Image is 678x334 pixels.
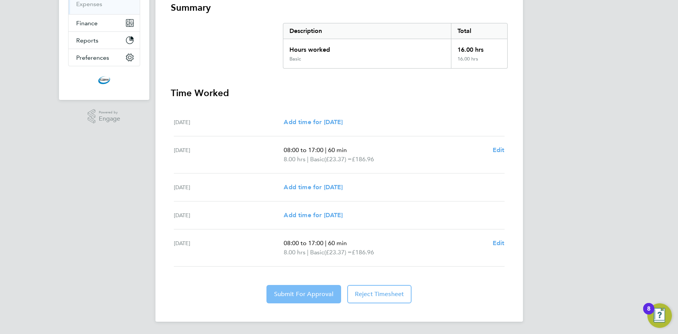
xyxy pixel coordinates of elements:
button: Reject Timesheet [347,285,412,303]
span: Edit [493,146,505,154]
span: 60 min [328,146,347,154]
span: Add time for [DATE] [284,183,343,191]
h3: Summary [171,2,508,14]
span: | [307,249,309,256]
span: 08:00 to 17:00 [284,146,323,154]
span: 8.00 hrs [284,156,306,163]
a: Expenses [76,0,102,8]
a: Add time for [DATE] [284,211,343,220]
span: (£23.37) = [324,249,352,256]
button: Finance [69,15,140,31]
span: Edit [493,239,505,247]
div: [DATE] [174,239,284,257]
a: Powered byEngage [88,109,120,124]
section: Timesheet [171,2,508,303]
div: [DATE] [174,118,284,127]
div: [DATE] [174,183,284,192]
h3: Time Worked [171,87,508,99]
div: Description [283,23,451,39]
button: Submit For Approval [266,285,341,303]
span: 60 min [328,239,347,247]
span: Preferences [76,54,109,61]
a: Add time for [DATE] [284,118,343,127]
span: Basic [310,155,324,164]
div: [DATE] [174,211,284,220]
span: Reject Timesheet [355,290,404,298]
span: Finance [76,20,98,27]
div: [DATE] [174,146,284,164]
span: | [325,239,327,247]
a: Edit [493,146,505,155]
div: Total [451,23,507,39]
span: Engage [99,116,120,122]
div: 8 [647,309,650,319]
button: Open Resource Center, 8 new notifications [647,303,672,328]
span: | [307,156,309,163]
div: 16.00 hrs [451,39,507,56]
a: Go to home page [68,74,140,86]
button: Preferences [69,49,140,66]
span: Reports [76,37,98,44]
a: Add time for [DATE] [284,183,343,192]
img: cbwstaffingsolutions-logo-retina.png [98,74,110,86]
span: Basic [310,248,324,257]
span: Submit For Approval [274,290,333,298]
span: Powered by [99,109,120,116]
div: Summary [283,23,508,69]
span: Add time for [DATE] [284,211,343,219]
span: | [325,146,327,154]
span: (£23.37) = [324,156,352,163]
a: Edit [493,239,505,248]
span: £186.96 [352,156,374,163]
span: £186.96 [352,249,374,256]
span: 08:00 to 17:00 [284,239,323,247]
div: Basic [289,56,301,62]
span: 8.00 hrs [284,249,306,256]
div: Hours worked [283,39,451,56]
span: Add time for [DATE] [284,118,343,126]
button: Reports [69,32,140,49]
div: 16.00 hrs [451,56,507,68]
